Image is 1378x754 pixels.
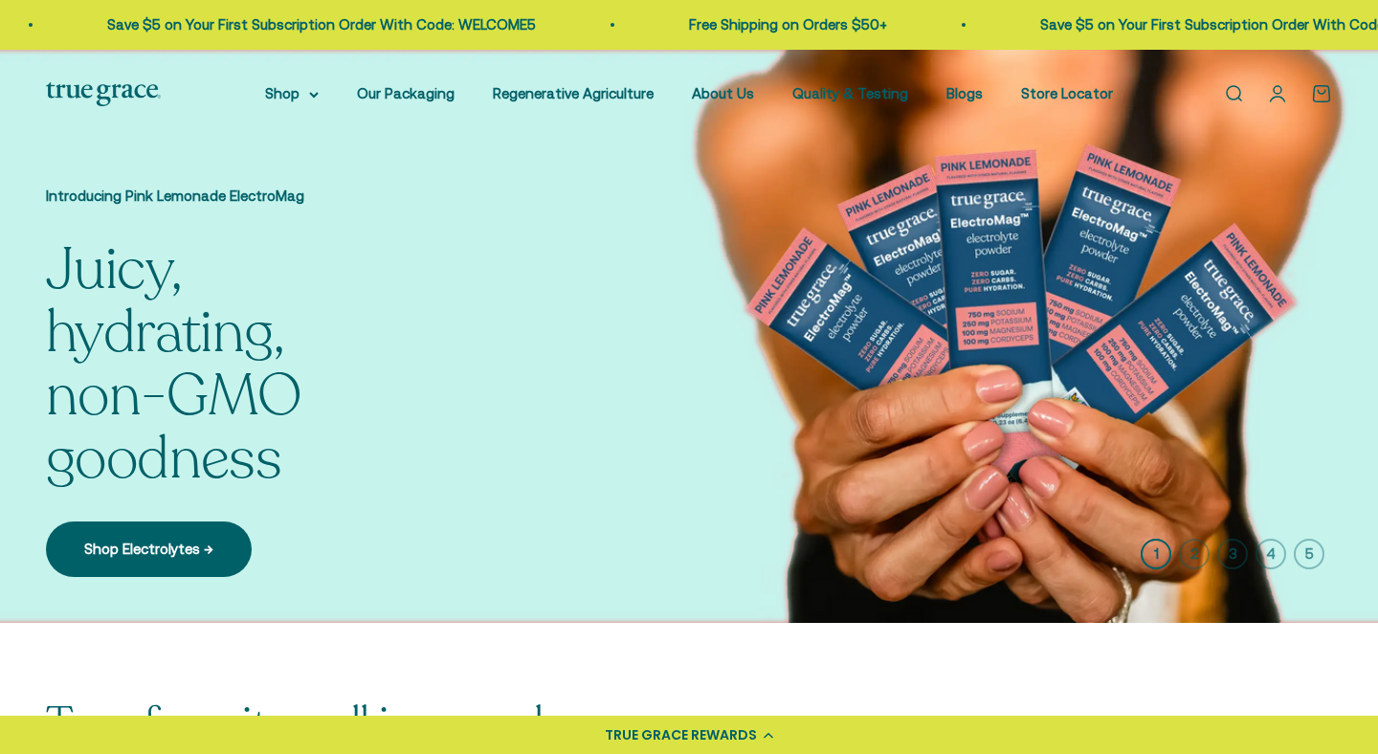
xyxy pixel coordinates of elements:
button: 5 [1294,539,1324,569]
a: Our Packaging [357,85,455,101]
p: Introducing Pink Lemonade ElectroMag [46,185,429,208]
a: Shop Electrolytes → [46,521,252,577]
button: 4 [1256,539,1286,569]
button: 2 [1179,539,1210,569]
summary: Shop [265,82,319,105]
a: About Us [692,85,754,101]
p: Save $5 on Your First Subscription Order With Code: WELCOME5 [853,13,1281,36]
a: Regenerative Agriculture [493,85,654,101]
a: Blogs [946,85,983,101]
split-lines: Juicy, hydrating, non-GMO goodness [46,294,429,499]
button: 3 [1217,539,1248,569]
a: Free Shipping on Orders $50+ [501,16,700,33]
a: Store Locator [1021,85,1113,101]
button: 1 [1141,539,1171,569]
div: TRUE GRACE REWARDS [605,725,757,745]
a: Quality & Testing [792,85,908,101]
